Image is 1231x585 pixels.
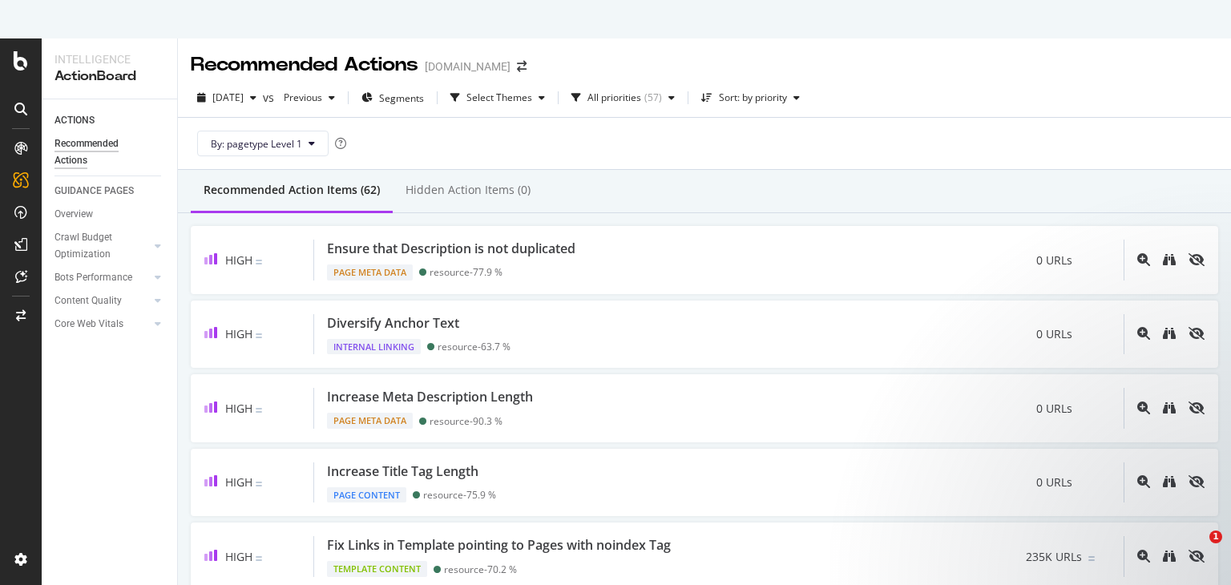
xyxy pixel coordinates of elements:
[1209,531,1222,543] span: 1
[1137,550,1150,563] div: magnifying-glass-plus
[263,90,277,106] span: vs
[327,561,427,577] div: Template Content
[256,482,262,486] img: Equal
[644,93,662,103] div: ( 57 )
[444,563,517,575] div: resource - 70.2 %
[225,252,252,268] span: High
[327,264,413,280] div: Page Meta Data
[54,135,151,169] div: Recommended Actions
[256,408,262,413] img: Equal
[327,536,671,555] div: Fix Links in Template pointing to Pages with noindex Tag
[256,556,262,561] img: Equal
[1137,401,1150,414] div: magnifying-glass-plus
[1163,401,1176,416] a: binoculars
[1088,556,1095,561] img: Equal
[54,269,132,286] div: Bots Performance
[438,341,511,353] div: resource - 63.7 %
[1026,549,1082,565] span: 235K URLs
[444,85,551,111] button: Select Themes
[54,316,123,333] div: Core Web Vitals
[54,112,166,129] a: ACTIONS
[425,58,511,75] div: [DOMAIN_NAME]
[1177,531,1215,569] iframe: Intercom live chat
[1163,549,1176,564] a: binoculars
[327,240,575,258] div: Ensure that Description is not duplicated
[1189,327,1205,340] div: eye-slash
[1163,252,1176,268] a: binoculars
[197,131,329,156] button: By: pagetype Level 1
[430,415,502,427] div: resource - 90.3 %
[54,112,95,129] div: ACTIONS
[423,489,496,501] div: resource - 75.9 %
[1036,326,1072,342] span: 0 URLs
[1163,326,1176,341] a: binoculars
[211,137,302,151] span: By: pagetype Level 1
[379,91,424,105] span: Segments
[1163,550,1176,563] div: binoculars
[54,292,150,309] a: Content Quality
[1163,401,1176,414] div: binoculars
[54,183,134,200] div: GUIDANCE PAGES
[225,549,252,564] span: High
[54,135,166,169] a: Recommended Actions
[277,91,322,104] span: Previous
[327,462,478,481] div: Increase Title Tag Length
[327,339,421,355] div: Internal Linking
[225,326,252,341] span: High
[54,229,150,263] a: Crawl Budget Optimization
[1163,327,1176,340] div: binoculars
[327,388,533,406] div: Increase Meta Description Length
[1163,253,1176,266] div: binoculars
[191,51,418,79] div: Recommended Actions
[1036,252,1072,268] span: 0 URLs
[430,266,502,278] div: resource - 77.9 %
[1137,327,1150,340] div: magnifying-glass-plus
[1036,401,1072,417] span: 0 URLs
[327,314,459,333] div: Diversify Anchor Text
[225,401,252,416] span: High
[256,260,262,264] img: Equal
[1189,401,1205,414] div: eye-slash
[355,85,430,111] button: Segments
[565,85,681,111] button: All priorities(57)
[327,413,413,429] div: Page Meta Data
[54,51,164,67] div: Intelligence
[695,85,806,111] button: Sort: by priority
[1189,253,1205,266] div: eye-slash
[719,93,787,103] div: Sort: by priority
[54,183,166,200] a: GUIDANCE PAGES
[54,206,166,223] a: Overview
[1137,253,1150,266] div: magnifying-glass-plus
[54,229,139,263] div: Crawl Budget Optimization
[517,61,527,72] div: arrow-right-arrow-left
[54,206,93,223] div: Overview
[256,333,262,338] img: Equal
[54,269,150,286] a: Bots Performance
[327,487,406,503] div: Page Content
[54,67,164,86] div: ActionBoard
[466,93,532,103] div: Select Themes
[212,91,244,104] span: 2025 Aug. 8th
[191,85,263,111] button: [DATE]
[277,85,341,111] button: Previous
[204,182,380,198] div: Recommended Action Items (62)
[54,292,122,309] div: Content Quality
[54,316,150,333] a: Core Web Vitals
[225,474,252,490] span: High
[587,93,641,103] div: All priorities
[406,182,531,198] div: Hidden Action Items (0)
